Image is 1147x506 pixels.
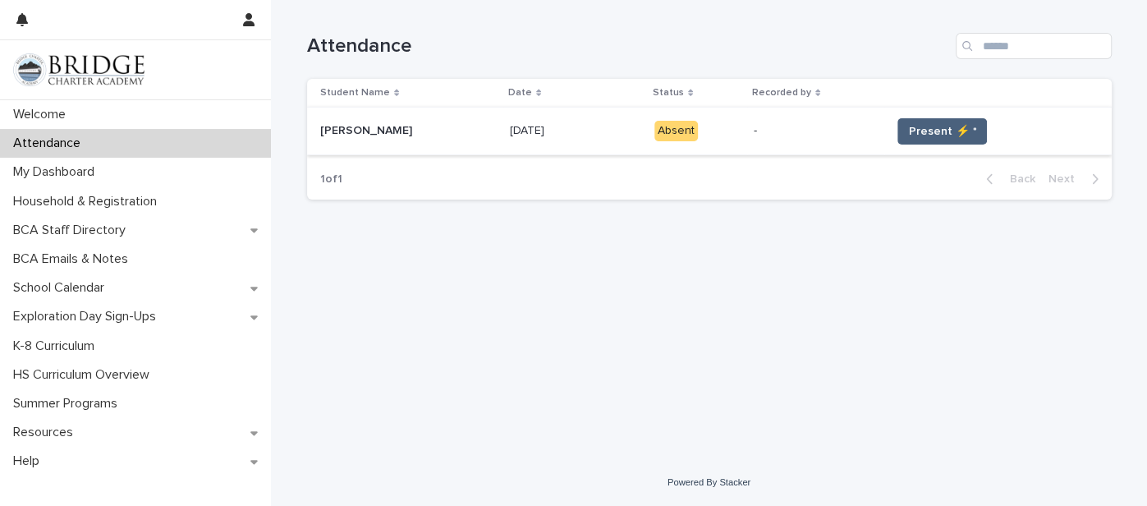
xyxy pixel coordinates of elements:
[320,84,390,102] p: Student Name
[956,33,1112,59] input: Search
[654,121,698,141] div: Absent
[7,107,79,122] p: Welcome
[7,338,108,354] p: K-8 Curriculum
[320,121,415,138] p: [PERSON_NAME]
[668,477,750,487] a: Powered By Stacker
[7,194,170,209] p: Household & Registration
[973,172,1042,186] button: Back
[307,108,1112,155] tr: [PERSON_NAME][PERSON_NAME] [DATE][DATE] Absent-Present ⚡ *
[1048,173,1085,185] span: Next
[7,280,117,296] p: School Calendar
[510,121,548,138] p: [DATE]
[1042,172,1112,186] button: Next
[752,84,811,102] p: Recorded by
[908,123,976,140] span: Present ⚡ *
[7,309,169,324] p: Exploration Day Sign-Ups
[897,118,987,145] button: Present ⚡ *
[508,84,532,102] p: Date
[7,396,131,412] p: Summer Programs
[307,159,356,200] p: 1 of 1
[7,136,94,151] p: Attendance
[653,84,684,102] p: Status
[7,251,141,267] p: BCA Emails & Notes
[754,124,879,138] p: -
[1000,173,1035,185] span: Back
[7,223,139,238] p: BCA Staff Directory
[7,425,86,440] p: Resources
[7,164,108,180] p: My Dashboard
[7,367,163,383] p: HS Curriculum Overview
[7,453,53,469] p: Help
[307,34,949,58] h1: Attendance
[13,53,145,86] img: V1C1m3IdTEidaUdm9Hs0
